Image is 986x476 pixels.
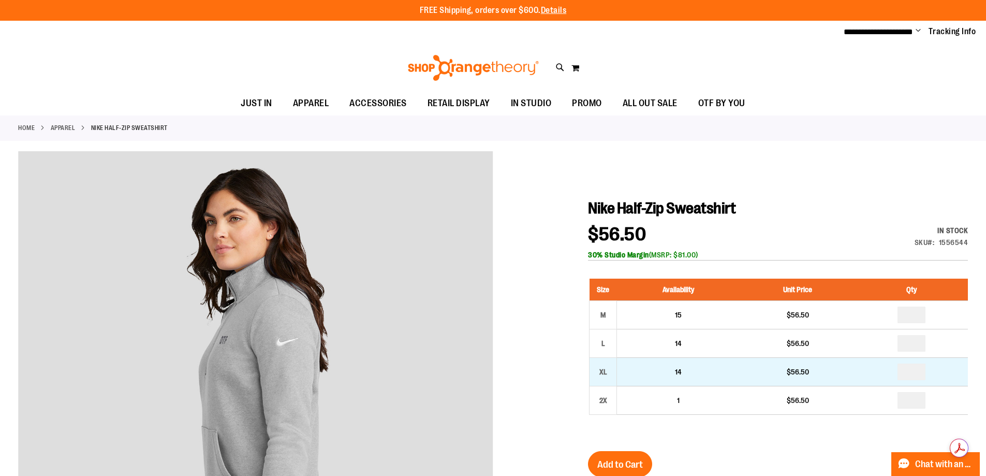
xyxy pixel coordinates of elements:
[617,279,740,301] th: Availability
[915,225,968,236] div: In stock
[595,307,611,323] div: M
[595,393,611,408] div: 2X
[929,26,976,37] a: Tracking Info
[675,368,682,376] span: 14
[541,6,567,15] a: Details
[597,459,643,470] span: Add to Cart
[916,26,921,37] button: Account menu
[698,92,745,115] span: OTF BY YOU
[675,311,682,319] span: 15
[420,5,567,17] p: FREE Shipping, orders over $600.
[18,123,35,133] a: Home
[91,123,168,133] strong: Nike Half-Zip Sweatshirt
[677,396,680,405] span: 1
[745,395,850,406] div: $56.50
[595,336,611,351] div: L
[915,225,968,236] div: Availability
[675,339,682,348] span: 14
[349,92,407,115] span: ACCESSORIES
[745,367,850,377] div: $56.50
[915,459,974,469] span: Chat with an Expert
[745,310,850,320] div: $56.50
[406,55,540,81] img: Shop Orangetheory
[856,279,968,301] th: Qty
[428,92,490,115] span: RETAIL DISPLAY
[891,452,980,476] button: Chat with an Expert
[572,92,602,115] span: PROMO
[588,199,735,217] span: Nike Half-Zip Sweatshirt
[51,123,76,133] a: APPAREL
[588,251,649,259] b: 30% Studio Margin
[588,250,968,260] div: (MSRP: $81.00)
[595,364,611,380] div: XL
[623,92,678,115] span: ALL OUT SALE
[745,338,850,349] div: $56.50
[241,92,272,115] span: JUST IN
[588,224,646,245] span: $56.50
[939,237,968,248] div: 1556544
[590,279,617,301] th: Size
[293,92,329,115] span: APPAREL
[915,238,935,247] strong: SKU
[511,92,552,115] span: IN STUDIO
[740,279,855,301] th: Unit Price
